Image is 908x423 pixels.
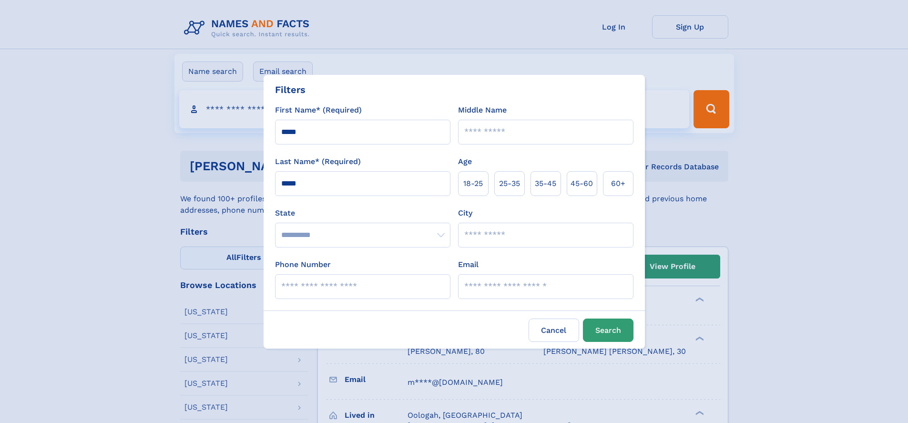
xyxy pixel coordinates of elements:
[458,259,479,270] label: Email
[458,156,472,167] label: Age
[275,259,331,270] label: Phone Number
[275,156,361,167] label: Last Name* (Required)
[458,207,472,219] label: City
[529,319,579,342] label: Cancel
[463,178,483,189] span: 18‑25
[499,178,520,189] span: 25‑35
[275,104,362,116] label: First Name* (Required)
[535,178,556,189] span: 35‑45
[275,207,450,219] label: State
[611,178,625,189] span: 60+
[571,178,593,189] span: 45‑60
[583,319,633,342] button: Search
[458,104,507,116] label: Middle Name
[275,83,306,97] div: Filters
